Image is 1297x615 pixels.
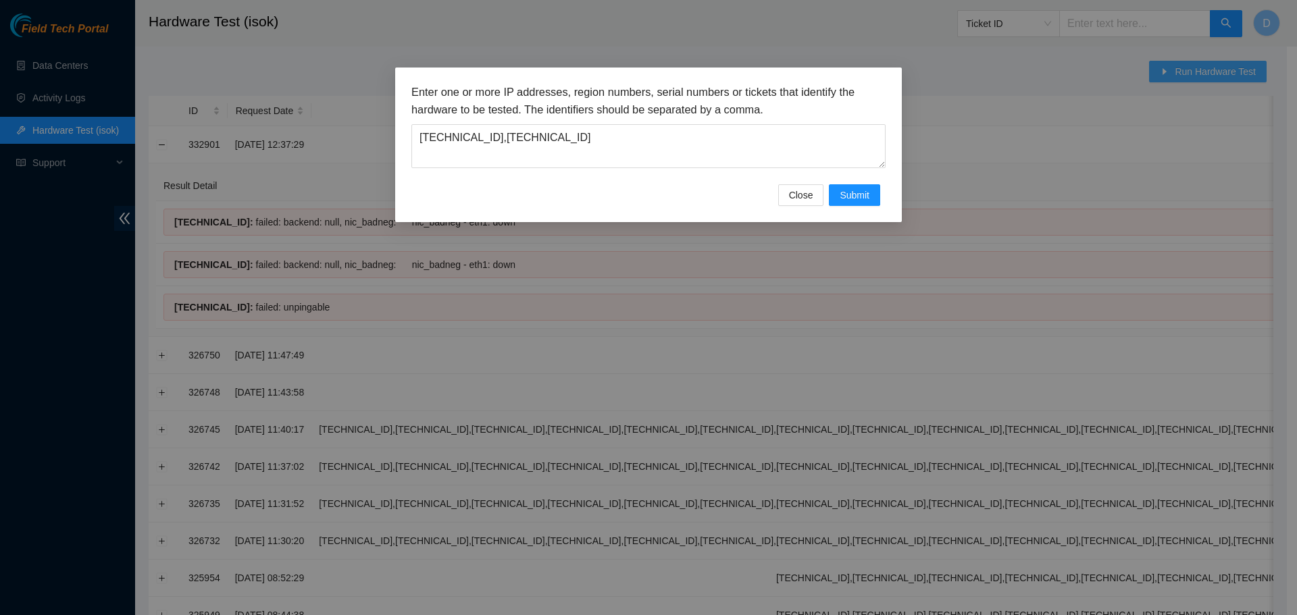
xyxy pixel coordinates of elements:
[778,184,824,206] button: Close
[829,184,880,206] button: Submit
[411,124,886,168] textarea: [TECHNICAL_ID],[TECHNICAL_ID]
[840,188,869,203] span: Submit
[411,84,886,118] h3: Enter one or more IP addresses, region numbers, serial numbers or tickets that identify the hardw...
[789,188,813,203] span: Close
